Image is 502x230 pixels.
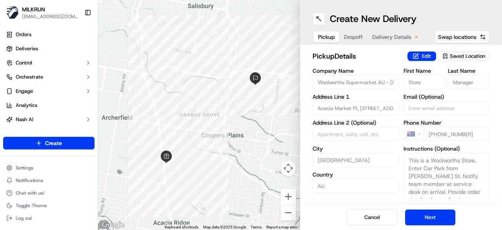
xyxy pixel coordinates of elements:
[404,94,490,99] label: Email (Optional)
[313,51,403,62] h2: pickup Details
[450,53,485,60] span: Saved Location
[372,33,411,41] span: Delivery Details
[3,175,95,186] button: Notifications
[3,162,95,173] button: Settings
[318,33,335,41] span: Pickup
[438,33,477,41] span: Swap locations
[448,75,489,89] input: Enter last name
[16,202,47,209] span: Toggle Theme
[16,177,43,184] span: Notifications
[344,33,363,41] span: Dropoff
[22,6,45,13] button: MILKRUN
[438,51,489,62] button: Saved Location
[100,220,126,230] a: Open this area in Google Maps (opens a new window)
[313,172,399,177] label: Country
[3,99,95,112] a: Analytics
[280,160,296,176] button: Map camera controls
[3,127,95,140] a: Product Catalog
[3,137,95,149] button: Create
[313,120,399,125] label: Address Line 2 (Optional)
[313,153,399,167] input: Enter city
[3,200,95,211] button: Toggle Theme
[16,74,43,81] span: Orchestrate
[404,101,490,115] input: Enter email address
[266,225,298,229] a: Report a map error
[22,13,78,20] button: [EMAIL_ADDRESS][DOMAIN_NAME]
[404,146,490,151] label: Instructions (Optional)
[404,75,445,89] input: Enter first name
[448,68,489,74] label: Last Name
[404,68,445,74] label: First Name
[6,6,19,19] img: MILKRUN
[16,31,31,38] span: Orders
[424,127,490,141] input: Enter phone number
[165,224,198,230] button: Keyboard shortcuts
[3,113,95,126] button: Nash AI
[3,71,95,83] button: Orchestrate
[16,45,38,52] span: Deliveries
[203,225,246,229] span: Map data ©2025 Google
[16,59,32,66] span: Control
[404,120,490,125] label: Phone Number
[313,75,399,89] input: Enter company name
[313,179,399,193] input: Enter country
[100,220,126,230] img: Google
[313,94,399,99] label: Address Line 1
[3,213,95,224] button: Log out
[16,102,37,109] span: Analytics
[16,215,32,221] span: Log out
[313,127,399,141] input: Apartment, suite, unit, etc.
[16,130,53,137] span: Product Catalog
[3,3,81,22] button: MILKRUNMILKRUN[EMAIL_ADDRESS][DOMAIN_NAME]
[313,198,354,203] label: State
[16,190,44,196] span: Chat with us!
[16,165,33,171] span: Settings
[3,188,95,199] button: Chat with us!
[347,210,397,225] button: Cancel
[330,13,417,25] h1: Create New Delivery
[16,88,33,95] span: Engage
[435,31,489,43] button: Swap locations
[313,68,399,74] label: Company Name
[16,116,33,123] span: Nash AI
[45,139,62,147] span: Create
[280,205,296,221] button: Zoom out
[3,42,95,55] a: Deliveries
[407,52,436,61] button: Edit
[357,198,399,203] label: Zip Code
[405,210,455,225] button: Next
[404,153,490,212] textarea: This is a Woolworths Store. Enter Car Park from [PERSON_NAME] St. Notify team member at service d...
[3,57,95,69] button: Control
[3,85,95,98] button: Engage
[251,225,262,229] a: Terms (opens in new tab)
[3,28,95,41] a: Orders
[313,101,399,115] input: Enter address
[313,146,399,151] label: City
[280,189,296,204] button: Zoom in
